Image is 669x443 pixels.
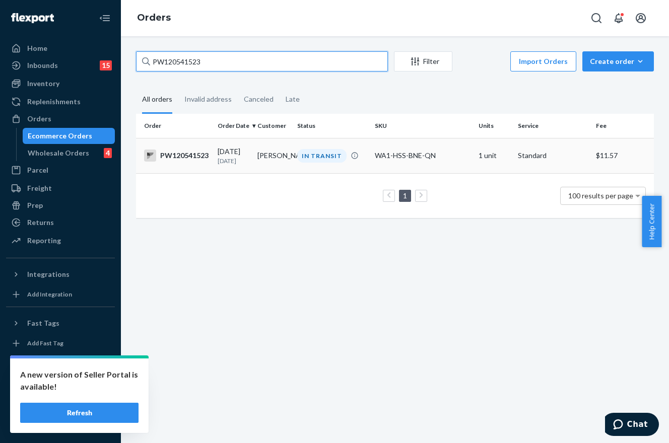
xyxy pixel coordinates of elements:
[27,339,63,347] div: Add Fast Tag
[100,60,112,70] div: 15
[605,413,659,438] iframe: Opens a widget where you can chat to one of our agents
[6,398,115,414] a: Help Center
[6,266,115,282] button: Integrations
[20,368,139,393] p: A new version of Seller Portal is available!
[27,318,59,328] div: Fast Tags
[371,114,475,138] th: SKU
[27,217,54,228] div: Returns
[6,214,115,231] a: Returns
[23,145,115,161] a: Wholesale Orders4
[6,286,115,303] a: Add Integration
[253,138,293,173] td: [PERSON_NAME]
[568,191,633,200] span: 100 results per page
[6,111,115,127] a: Orders
[586,8,607,28] button: Open Search Box
[27,200,43,210] div: Prep
[6,381,115,397] button: Talk to Support
[27,114,51,124] div: Orders
[11,13,54,23] img: Flexport logo
[582,51,654,71] button: Create order
[375,151,471,161] div: WA1-HSS-BNE-QN
[184,86,232,112] div: Invalid address
[401,191,409,200] a: Page 1 is your current page
[592,138,654,173] td: $11.57
[293,114,371,138] th: Status
[6,415,115,431] button: Give Feedback
[286,86,300,112] div: Late
[297,149,347,163] div: IN TRANSIT
[394,51,452,71] button: Filter
[136,114,214,138] th: Order
[6,363,115,380] a: Settings
[95,8,115,28] button: Close Navigation
[218,157,249,165] p: [DATE]
[6,162,115,178] a: Parcel
[6,315,115,331] button: Fast Tags
[510,51,576,71] button: Import Orders
[27,290,72,299] div: Add Integration
[28,131,92,141] div: Ecommerce Orders
[514,114,591,138] th: Service
[592,114,654,138] th: Fee
[6,57,115,73] a: Inbounds15
[28,148,89,158] div: Wholesale Orders
[27,183,52,193] div: Freight
[475,138,514,173] td: 1 unit
[27,43,47,53] div: Home
[27,236,61,246] div: Reporting
[27,79,59,89] div: Inventory
[218,146,249,165] div: [DATE]
[137,12,171,23] a: Orders
[20,403,139,423] button: Refresh
[104,148,112,158] div: 4
[144,150,210,162] div: PW120541523
[23,128,115,144] a: Ecommerce Orders
[27,269,70,279] div: Integrations
[27,97,81,107] div: Replenishments
[590,56,646,66] div: Create order
[394,56,452,66] div: Filter
[6,335,115,351] a: Add Fast Tag
[136,51,388,71] input: Search orders
[642,196,661,247] button: Help Center
[27,165,48,175] div: Parcel
[27,60,58,70] div: Inbounds
[475,114,514,138] th: Units
[6,233,115,249] a: Reporting
[244,86,274,112] div: Canceled
[518,151,587,161] p: Standard
[631,8,651,28] button: Open account menu
[6,180,115,196] a: Freight
[6,40,115,56] a: Home
[609,8,629,28] button: Open notifications
[214,114,253,138] th: Order Date
[257,121,289,130] div: Customer
[6,197,115,213] a: Prep
[6,94,115,110] a: Replenishments
[6,76,115,92] a: Inventory
[142,86,172,114] div: All orders
[129,4,179,33] ol: breadcrumbs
